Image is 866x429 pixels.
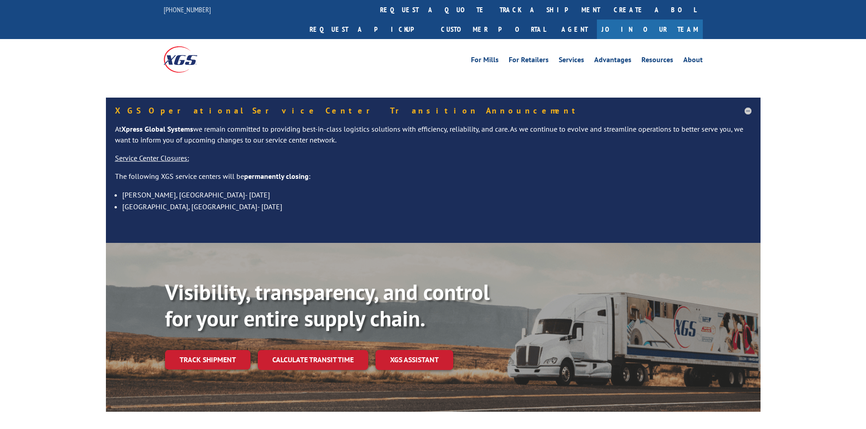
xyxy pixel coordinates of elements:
a: Request a pickup [303,20,434,39]
strong: Xpress Global Systems [121,124,193,133]
a: Advantages [594,56,631,66]
a: Customer Portal [434,20,552,39]
a: For Mills [471,56,499,66]
b: Visibility, transparency, and control for your entire supply chain. [165,278,490,332]
a: [PHONE_NUMBER] [164,5,211,14]
u: Service Center Closures: [115,153,189,163]
a: About [683,56,703,66]
a: Join Our Team [597,20,703,39]
a: Track shipment [165,350,250,369]
a: Services [559,56,584,66]
h5: XGS Operational Service Center Transition Announcement [115,107,751,115]
a: Resources [641,56,673,66]
li: [PERSON_NAME], [GEOGRAPHIC_DATA]- [DATE] [122,189,751,201]
a: XGS ASSISTANT [375,350,453,370]
a: Agent [552,20,597,39]
strong: permanently closing [244,172,309,181]
li: [GEOGRAPHIC_DATA], [GEOGRAPHIC_DATA]- [DATE] [122,201,751,212]
a: For Retailers [509,56,549,66]
p: The following XGS service centers will be : [115,171,751,189]
a: Calculate transit time [258,350,368,370]
p: At we remain committed to providing best-in-class logistics solutions with efficiency, reliabilit... [115,124,751,153]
